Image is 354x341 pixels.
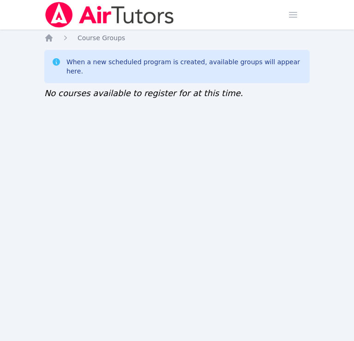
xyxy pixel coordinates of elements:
[78,33,125,43] a: Course Groups
[78,34,125,42] span: Course Groups
[66,57,302,76] div: When a new scheduled program is created, available groups will appear here.
[44,33,310,43] nav: Breadcrumb
[44,2,175,28] img: Air Tutors
[44,88,243,98] span: No courses available to register for at this time.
